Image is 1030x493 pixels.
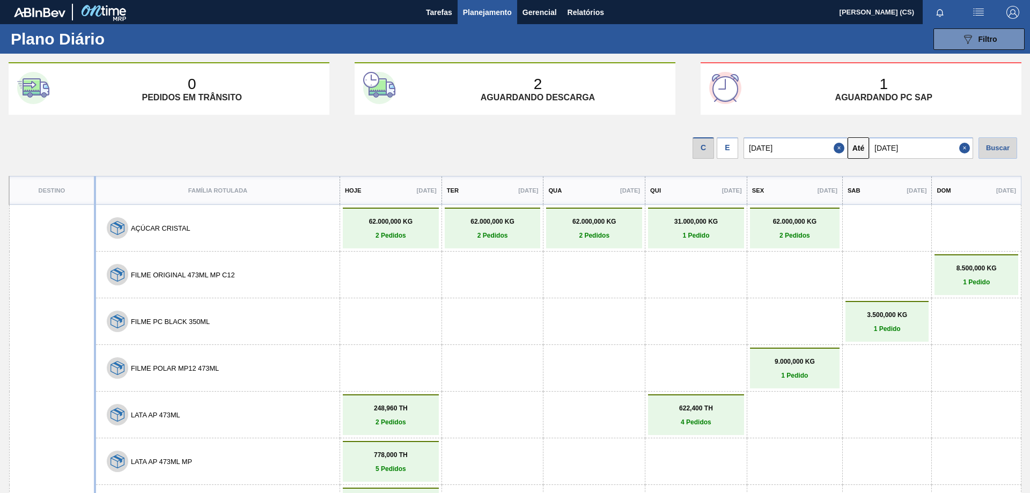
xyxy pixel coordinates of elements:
p: 1 Pedido [753,372,837,379]
a: 248,960 TH2 Pedidos [345,404,436,426]
p: Dom [937,187,951,194]
a: 622,400 TH4 Pedidos [651,404,741,426]
p: Qui [650,187,661,194]
p: Qua [548,187,562,194]
p: 5 Pedidos [345,465,436,473]
p: 4 Pedidos [651,418,741,426]
img: 7hKVVNeldsGH5KwE07rPnOGsQy+SHCf9ftlnweef0E1el2YcIeEt5yaNqj+jPq4oMsVpG1vCxiwYEd4SvddTlxqBvEWZPhf52... [111,408,124,422]
p: 2 Pedidos [447,232,538,239]
img: first-card-icon [17,72,49,104]
p: 1 Pedido [651,232,741,239]
a: 62.000,000 KG2 Pedidos [549,218,639,239]
p: [DATE] [620,187,640,194]
img: 7hKVVNeldsGH5KwE07rPnOGsQy+SHCf9ftlnweef0E1el2YcIeEt5yaNqj+jPq4oMsVpG1vCxiwYEd4SvddTlxqBvEWZPhf52... [111,454,124,468]
p: 248,960 TH [345,404,436,412]
button: Close [834,137,848,159]
div: C [693,137,714,159]
div: E [717,137,738,159]
img: TNhmsLtSVTkK8tSr43FrP2fwEKptu5GPRR3wAAAABJRU5ErkJggg== [14,8,65,17]
p: 2 Pedidos [345,232,436,239]
img: userActions [972,6,985,19]
button: Filtro [933,28,1025,50]
p: Aguardando descarga [481,93,595,102]
p: 0 [188,76,196,93]
p: [DATE] [722,187,742,194]
p: Ter [447,187,459,194]
h1: Plano Diário [11,33,198,45]
p: Aguardando PC SAP [835,93,932,102]
img: second-card-icon [363,72,395,104]
button: AÇÚCAR CRISTAL [131,224,190,232]
p: Sex [752,187,764,194]
span: Gerencial [523,6,557,19]
p: 1 Pedido [848,325,926,333]
a: 8.500,000 KG1 Pedido [937,264,1016,286]
input: dd/mm/yyyy [744,137,848,159]
span: Tarefas [426,6,452,19]
p: 2 Pedidos [549,232,639,239]
img: 7hKVVNeldsGH5KwE07rPnOGsQy+SHCf9ftlnweef0E1el2YcIeEt5yaNqj+jPq4oMsVpG1vCxiwYEd4SvddTlxqBvEWZPhf52... [111,221,124,235]
div: Buscar [979,137,1017,159]
img: 7hKVVNeldsGH5KwE07rPnOGsQy+SHCf9ftlnweef0E1el2YcIeEt5yaNqj+jPq4oMsVpG1vCxiwYEd4SvddTlxqBvEWZPhf52... [111,314,124,328]
div: Visão data de Coleta [693,135,714,159]
p: Pedidos em trânsito [142,93,241,102]
p: 9.000,000 KG [753,358,837,365]
p: [DATE] [818,187,837,194]
a: 31.000,000 KG1 Pedido [651,218,741,239]
span: Planejamento [463,6,512,19]
p: 778,000 TH [345,451,436,459]
a: 62.000,000 KG2 Pedidos [753,218,837,239]
img: 7hKVVNeldsGH5KwE07rPnOGsQy+SHCf9ftlnweef0E1el2YcIeEt5yaNqj+jPq4oMsVpG1vCxiwYEd4SvddTlxqBvEWZPhf52... [111,361,124,375]
button: Notificações [923,5,957,20]
p: 2 [534,76,542,93]
button: FILME POLAR MP12 473ML [131,364,219,372]
p: [DATE] [996,187,1016,194]
span: Relatórios [568,6,604,19]
img: Logout [1006,6,1019,19]
a: 9.000,000 KG1 Pedido [753,358,837,379]
button: Close [959,137,973,159]
p: 3.500,000 KG [848,311,926,319]
img: third-card-icon [709,72,741,104]
button: FILME PC BLACK 350ML [131,318,210,326]
p: 622,400 TH [651,404,741,412]
th: Família Rotulada [95,176,340,205]
p: 2 Pedidos [345,418,436,426]
button: FILME ORIGINAL 473ML MP C12 [131,271,235,279]
a: 3.500,000 KG1 Pedido [848,311,926,333]
p: Sab [848,187,860,194]
span: Filtro [979,35,997,43]
p: 62.000,000 KG [345,218,436,225]
a: 62.000,000 KG2 Pedidos [345,218,436,239]
button: LATA AP 473ML [131,411,180,419]
p: 31.000,000 KG [651,218,741,225]
p: 62.000,000 KG [549,218,639,225]
p: 8.500,000 KG [937,264,1016,272]
p: [DATE] [907,187,926,194]
button: Até [848,137,869,159]
div: Visão Data de Entrega [717,135,738,159]
a: 778,000 TH5 Pedidos [345,451,436,473]
p: [DATE] [417,187,437,194]
th: Destino [9,176,95,205]
p: 62.000,000 KG [447,218,538,225]
p: [DATE] [518,187,538,194]
p: Hoje [345,187,361,194]
p: 1 [879,76,888,93]
input: dd/mm/yyyy [869,137,973,159]
p: 1 Pedido [937,278,1016,286]
p: 62.000,000 KG [753,218,837,225]
p: 2 Pedidos [753,232,837,239]
button: LATA AP 473ML MP [131,458,192,466]
a: 62.000,000 KG2 Pedidos [447,218,538,239]
img: 7hKVVNeldsGH5KwE07rPnOGsQy+SHCf9ftlnweef0E1el2YcIeEt5yaNqj+jPq4oMsVpG1vCxiwYEd4SvddTlxqBvEWZPhf52... [111,268,124,282]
